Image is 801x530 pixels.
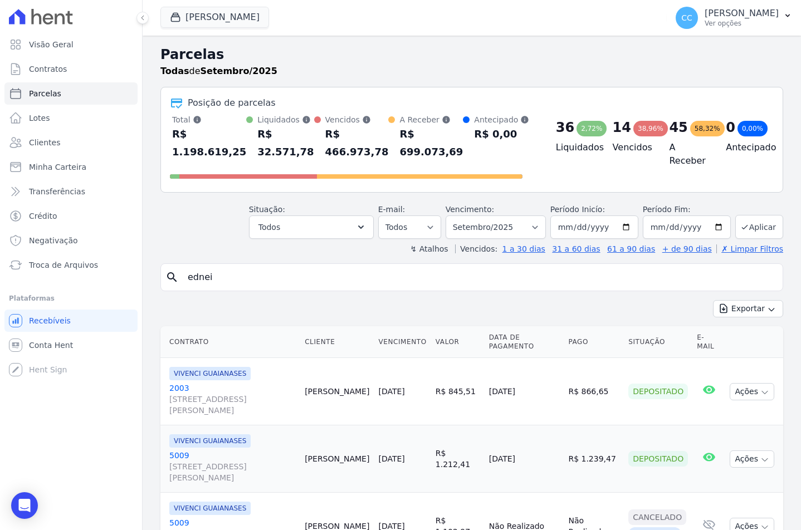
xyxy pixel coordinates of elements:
[188,96,276,110] div: Posição de parcelas
[169,461,296,483] span: [STREET_ADDRESS][PERSON_NAME]
[4,82,138,105] a: Parcelas
[29,340,73,351] span: Conta Hent
[4,334,138,356] a: Conta Hent
[160,326,300,358] th: Contrato
[556,119,574,136] div: 36
[485,326,564,358] th: Data de Pagamento
[624,326,692,358] th: Situação
[399,125,463,161] div: R$ 699.073,69
[628,509,686,525] div: Cancelado
[705,8,779,19] p: [PERSON_NAME]
[4,33,138,56] a: Visão Geral
[399,114,463,125] div: A Receber
[258,220,280,234] span: Todos
[4,205,138,227] a: Crédito
[29,39,74,50] span: Visão Geral
[4,156,138,178] a: Minha Carteira
[160,7,269,28] button: [PERSON_NAME]
[29,137,60,148] span: Clientes
[300,326,374,358] th: Cliente
[669,119,687,136] div: 45
[172,114,246,125] div: Total
[431,326,485,358] th: Valor
[726,119,735,136] div: 0
[249,205,285,214] label: Situação:
[169,502,251,515] span: VIVENCI GUAIANASES
[667,2,801,33] button: CC [PERSON_NAME] Ver opções
[607,244,655,253] a: 61 a 90 dias
[552,244,600,253] a: 31 a 60 dias
[577,121,607,136] div: 2,72%
[692,326,725,358] th: E-mail
[169,367,251,380] span: VIVENCI GUAIANASES
[737,121,768,136] div: 0,00%
[613,141,652,154] h4: Vencidos
[4,310,138,332] a: Recebíveis
[4,58,138,80] a: Contratos
[29,88,61,99] span: Parcelas
[705,19,779,28] p: Ver opções
[716,244,783,253] a: ✗ Limpar Filtros
[169,434,251,448] span: VIVENCI GUAIANASES
[4,229,138,252] a: Negativação
[201,66,277,76] strong: Setembro/2025
[374,326,431,358] th: Vencimento
[29,210,57,222] span: Crédito
[257,114,314,125] div: Liquidados
[556,141,595,154] h4: Liquidados
[378,454,404,463] a: [DATE]
[681,14,692,22] span: CC
[410,244,448,253] label: ↯ Atalhos
[29,161,86,173] span: Minha Carteira
[4,107,138,129] a: Lotes
[181,266,778,288] input: Buscar por nome do lote ou do cliente
[29,235,78,246] span: Negativação
[29,63,67,75] span: Contratos
[735,215,783,239] button: Aplicar
[169,394,296,416] span: [STREET_ADDRESS][PERSON_NAME]
[165,271,179,284] i: search
[474,125,529,143] div: R$ 0,00
[485,425,564,493] td: [DATE]
[633,121,668,136] div: 38,96%
[455,244,497,253] label: Vencidos:
[29,315,71,326] span: Recebíveis
[257,125,314,161] div: R$ 32.571,78
[564,358,624,425] td: R$ 866,65
[29,112,50,124] span: Lotes
[564,326,624,358] th: Pago
[160,45,783,65] h2: Parcelas
[502,244,545,253] a: 1 a 30 dias
[474,114,529,125] div: Antecipado
[4,131,138,154] a: Clientes
[643,204,731,215] label: Período Fim:
[446,205,494,214] label: Vencimento:
[378,205,406,214] label: E-mail:
[9,292,133,305] div: Plataformas
[726,141,765,154] h4: Antecipado
[172,125,246,161] div: R$ 1.198.619,25
[29,259,98,271] span: Troca de Arquivos
[160,65,277,78] p: de
[249,215,374,239] button: Todos
[485,358,564,425] td: [DATE]
[325,114,389,125] div: Vencidos
[730,383,774,400] button: Ações
[713,300,783,317] button: Exportar
[325,125,389,161] div: R$ 466.973,78
[431,358,485,425] td: R$ 845,51
[169,450,296,483] a: 5009[STREET_ADDRESS][PERSON_NAME]
[662,244,712,253] a: + de 90 dias
[300,358,374,425] td: [PERSON_NAME]
[4,180,138,203] a: Transferências
[628,384,688,399] div: Depositado
[169,382,296,416] a: 2003[STREET_ADDRESS][PERSON_NAME]
[628,451,688,467] div: Depositado
[11,492,38,519] div: Open Intercom Messenger
[431,425,485,493] td: R$ 1.212,41
[613,119,631,136] div: 14
[730,450,774,468] button: Ações
[669,141,708,168] h4: A Receber
[378,387,404,396] a: [DATE]
[564,425,624,493] td: R$ 1.239,47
